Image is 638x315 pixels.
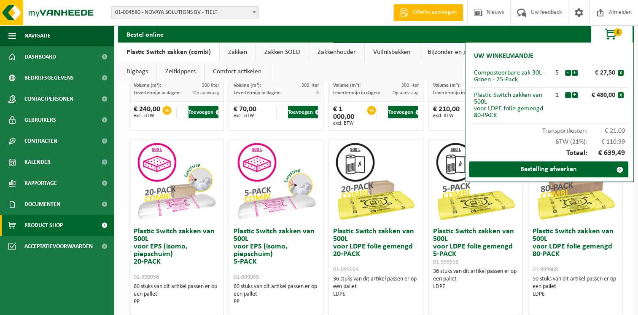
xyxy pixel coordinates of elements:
span: 300 liter [202,83,219,88]
div: Transportkosten: [470,123,629,134]
span: 300 liter [302,83,319,88]
span: € 21,00 [587,128,625,134]
div: Totaal: [470,145,629,161]
div: LDPE [433,283,519,291]
a: Zelfkippers [157,62,204,81]
h3: Plastic Switch zakken van 500L voor EPS (isomo, piepschuim) 20-PACK [134,228,219,281]
span: Levertermijn in dagen: [233,91,280,96]
a: Bigbags [118,62,156,81]
span: 01-004580 - NOVAYA SOLUTIONS BV - TIELT [111,6,259,19]
a: Comfort artikelen [205,62,270,81]
span: Op aanvraag [393,91,419,96]
a: Zakken SOLO [256,43,309,62]
span: Offerte aanvragen [411,8,459,17]
a: Zakken [220,43,256,62]
span: € 639,49 [587,149,625,157]
h3: Plastic Switch zakken van 500L voor LDPE folie gemengd 80-PACK [533,228,618,273]
span: excl. BTW [134,113,160,118]
div: 60 stuks van dit artikel passen er op een pallet [233,283,319,306]
span: Gebruikers [24,109,56,131]
button: 6 [591,26,633,43]
div: € 210,00 [433,106,460,118]
span: 01-999964 [333,267,358,273]
input: 1 [276,106,287,118]
img: 01-999963 [433,139,518,224]
div: 36 stuks van dit artikel passen er op een pallet [433,268,519,291]
div: € 27,50 [580,69,618,76]
span: 01-999968 [533,267,558,273]
button: - [565,92,571,98]
div: BTW (21%): [470,134,629,145]
span: excl. BTW [333,121,365,126]
div: 5 [549,69,565,76]
span: 300 liter [401,83,419,88]
span: Volume (m³): [134,83,161,88]
div: Composteerbare zak 30L - Groen - 25-Pack [474,69,549,83]
span: Bedrijfsgegevens [24,67,74,88]
span: Documenten [24,194,60,215]
h3: Plastic Switch zakken van 500L voor EPS (isomo, piepschuim) 5-PACK [233,228,319,281]
a: Offerte aanvragen [393,4,463,21]
span: excl. BTW [233,113,256,118]
div: € 70,00 [233,106,256,118]
span: Levertermijn in dagen: [134,91,180,96]
span: Volume (m³): [333,83,361,88]
div: 60 stuks van dit artikel passen er op een pallet [134,283,219,306]
span: 01-999955 [233,274,258,280]
span: Volume (m³): [233,83,261,88]
a: Bestelling afwerken [469,161,628,177]
input: 1 [176,106,187,118]
div: PP [233,298,319,306]
div: LDPE [533,291,618,298]
span: excl. BTW [433,113,460,118]
div: € 480,00 [580,92,618,99]
a: Bijzonder en gevaarlijk afval [419,43,514,62]
span: 01-999963 [433,259,458,265]
div: 1 [549,92,565,99]
button: + [572,70,578,76]
button: + [572,92,578,98]
div: 50 stuks van dit artikel passen er op een pallet [533,275,618,298]
h2: Bestel online [118,26,172,42]
div: € 240,00 [134,106,160,118]
div: € 1 000,00 [333,106,365,126]
span: Levertermijn in dagen: [433,91,480,96]
img: 01-999955 [234,139,318,224]
span: Acceptatievoorwaarden [24,236,93,257]
button: Toevoegen [388,106,417,118]
button: x [618,92,624,98]
span: Contactpersonen [24,88,73,109]
div: Plastic Switch zakken van 500L voor LDPE folie gemengd 80-PACK [474,92,549,119]
span: Kalender [24,152,51,173]
span: Op aanvraag [193,91,219,96]
button: - [565,70,571,76]
h3: Plastic Switch zakken van 500L voor LDPE folie gemengd 5-PACK [433,228,519,266]
span: Levertermijn in dagen: [333,91,380,96]
input: 1 [376,106,387,118]
span: Contracten [24,131,57,152]
div: LDPE [333,291,419,298]
button: Toevoegen [188,106,218,118]
span: 6 [614,28,622,36]
h2: Uw winkelmandje [470,47,538,65]
img: 01-999956 [134,139,218,224]
h3: Plastic Switch zakken van 500L voor LDPE folie gemengd 20-PACK [333,228,419,273]
div: PP [134,298,219,306]
span: Product Shop [24,215,63,236]
a: Plastic Switch zakken (combi) [118,43,219,62]
button: Toevoegen [288,106,318,118]
div: 36 stuks van dit artikel passen er op een pallet [333,275,419,298]
span: € 110,99 [587,139,625,145]
span: 01-004580 - NOVAYA SOLUTIONS BV - TIELT [112,7,258,19]
button: x [618,70,624,76]
span: 01-999956 [134,274,159,280]
span: Navigatie [24,25,51,46]
a: Zakkenhouder [309,43,364,62]
span: Volume (m³): [433,83,460,88]
span: 3 [316,91,319,96]
span: Dashboard [24,46,56,67]
a: Vuilnisbakken [365,43,419,62]
span: Rapportage [24,173,57,194]
img: 01-999964 [334,139,418,224]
